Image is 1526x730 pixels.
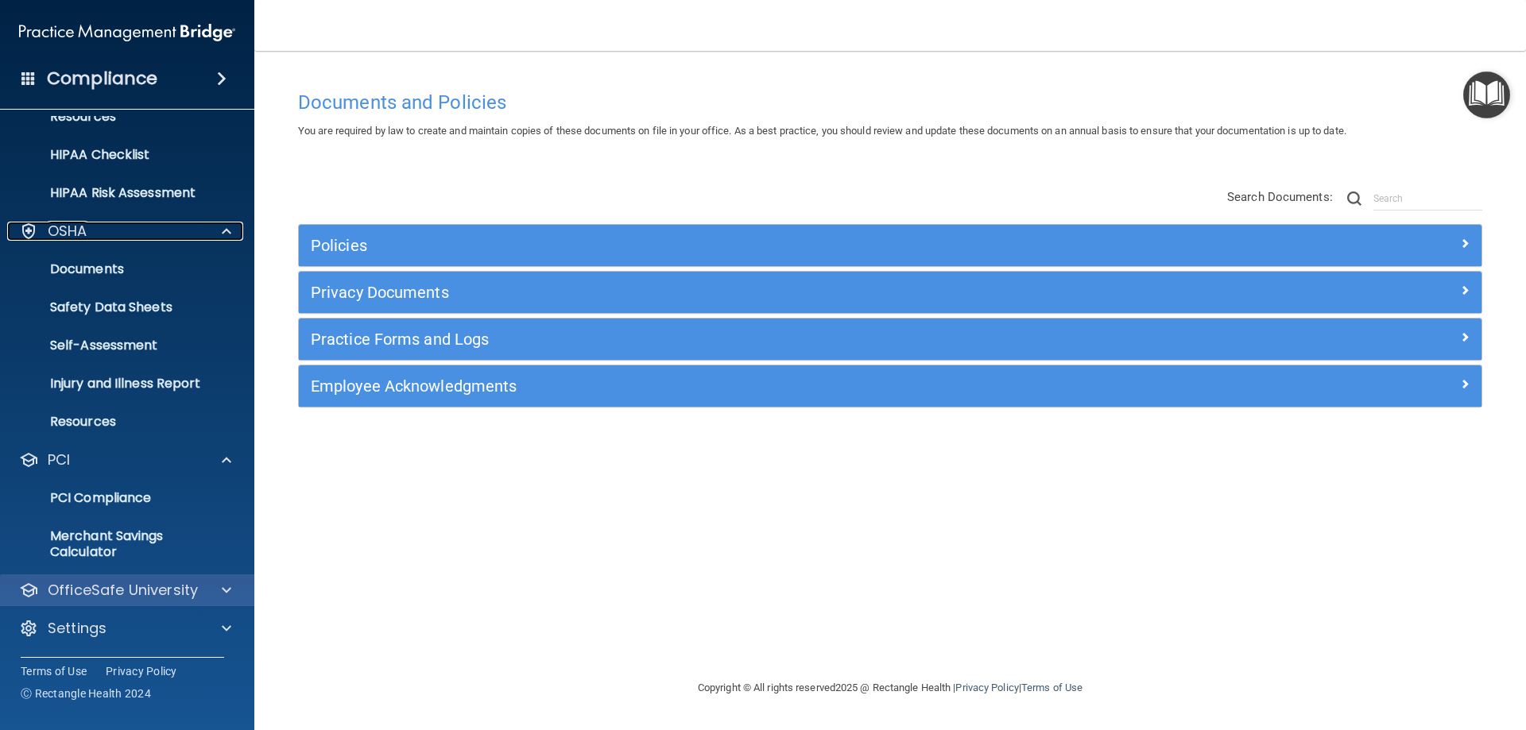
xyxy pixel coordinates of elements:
p: Resources [10,109,227,125]
p: HIPAA Checklist [10,147,227,163]
span: Search Documents: [1227,190,1333,204]
h5: Employee Acknowledgments [311,377,1174,395]
a: Privacy Policy [106,663,177,679]
a: Settings [19,619,231,638]
a: Policies [311,233,1470,258]
p: Safety Data Sheets [10,299,227,315]
img: ic-search.3b580494.png [1347,191,1361,206]
p: Settings [48,619,107,638]
img: PMB logo [19,17,235,48]
p: Documents [10,261,227,277]
div: Copyright © All rights reserved 2025 @ Rectangle Health | | [600,662,1180,713]
p: Merchant Savings Calculator [10,528,227,560]
span: Ⓒ Rectangle Health 2024 [21,686,151,701]
h5: Privacy Documents [311,284,1174,301]
p: OSHA [48,222,87,241]
p: Resources [10,414,227,430]
p: PCI [48,450,70,469]
a: Privacy Documents [311,280,1470,305]
p: Self-Assessment [10,338,227,353]
p: Injury and Illness Report [10,376,227,392]
a: Terms of Use [1021,682,1083,693]
span: You are required by law to create and maintain copies of these documents on file in your office. ... [298,125,1346,137]
h4: Compliance [47,68,157,90]
a: PCI [19,450,231,469]
button: Open Resource Center [1463,71,1510,118]
a: Terms of Use [21,663,87,679]
h5: Practice Forms and Logs [311,330,1174,348]
a: OSHA [19,222,231,241]
p: OfficeSafe University [48,581,198,600]
a: Employee Acknowledgments [311,373,1470,399]
p: PCI Compliance [10,490,227,506]
a: OfficeSafe University [19,581,231,600]
h5: Policies [311,237,1174,254]
h4: Documents and Policies [298,92,1482,113]
p: HIPAA Risk Assessment [10,185,227,201]
input: Search [1373,187,1482,211]
a: Privacy Policy [955,682,1018,693]
a: Practice Forms and Logs [311,326,1470,352]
